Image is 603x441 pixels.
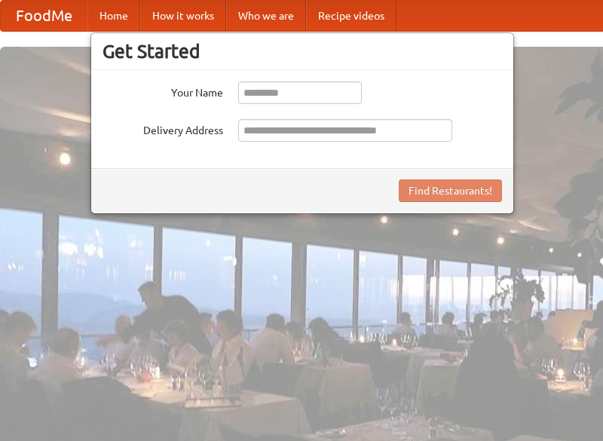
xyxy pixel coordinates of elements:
a: Home [87,1,140,31]
a: How it works [140,1,226,31]
a: Recipe videos [306,1,396,31]
a: FoodMe [1,1,87,31]
label: Your Name [103,81,223,100]
label: Delivery Address [103,119,223,138]
h3: Get Started [103,40,502,63]
a: Who we are [226,1,306,31]
button: Find Restaurants! [399,179,502,202]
